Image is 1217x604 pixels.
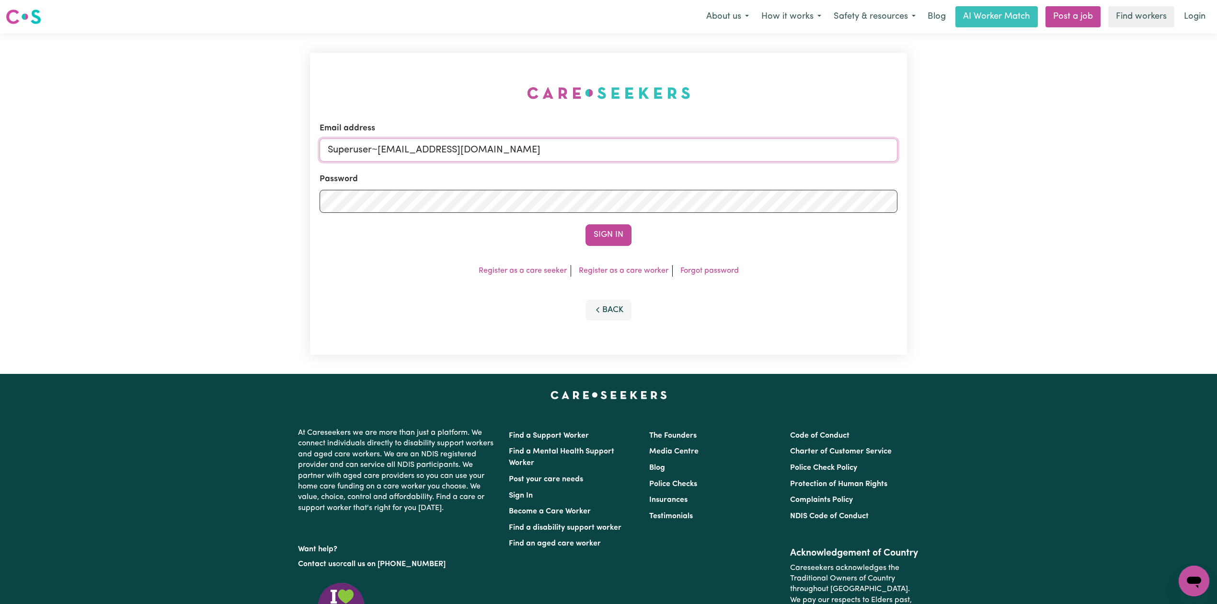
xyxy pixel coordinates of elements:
button: How it works [755,7,827,27]
a: Find an aged care worker [509,540,601,547]
a: call us on [PHONE_NUMBER] [343,560,446,568]
label: Password [320,173,358,186]
button: Safety & resources [827,7,922,27]
img: Careseekers logo [6,8,41,25]
a: NDIS Code of Conduct [790,512,869,520]
h2: Acknowledgement of Country [790,547,919,559]
p: or [298,555,497,573]
a: Charter of Customer Service [790,448,892,455]
a: Find a disability support worker [509,524,621,532]
button: Sign In [586,224,631,245]
a: Code of Conduct [790,432,850,440]
a: Post a job [1045,6,1101,27]
iframe: Button to launch messaging window [1179,566,1209,596]
a: Find a Support Worker [509,432,589,440]
a: Sign In [509,492,533,499]
a: Login [1178,6,1211,27]
button: About us [700,7,755,27]
a: Complaints Policy [790,496,853,504]
a: Register as a care seeker [479,267,567,275]
input: Email address [320,139,897,162]
a: Insurances [649,496,688,504]
a: Careseekers logo [6,6,41,28]
a: Police Checks [649,480,697,488]
a: Police Check Policy [790,464,857,472]
a: The Founders [649,432,697,440]
a: Careseekers home page [551,391,667,399]
a: Become a Care Worker [509,508,591,515]
p: Want help? [298,540,497,555]
label: Email address [320,122,375,135]
a: Media Centre [649,448,699,455]
a: Register as a care worker [579,267,668,275]
button: Back [586,300,631,321]
p: At Careseekers we are more than just a platform. We connect individuals directly to disability su... [298,424,497,517]
a: Contact us [298,560,336,568]
a: Find a Mental Health Support Worker [509,448,614,467]
a: Forgot password [680,267,739,275]
a: Find workers [1108,6,1174,27]
a: Blog [922,6,952,27]
a: Testimonials [649,512,693,520]
a: Post your care needs [509,476,583,483]
a: Protection of Human Rights [790,480,887,488]
a: Blog [649,464,665,472]
a: AI Worker Match [955,6,1038,27]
